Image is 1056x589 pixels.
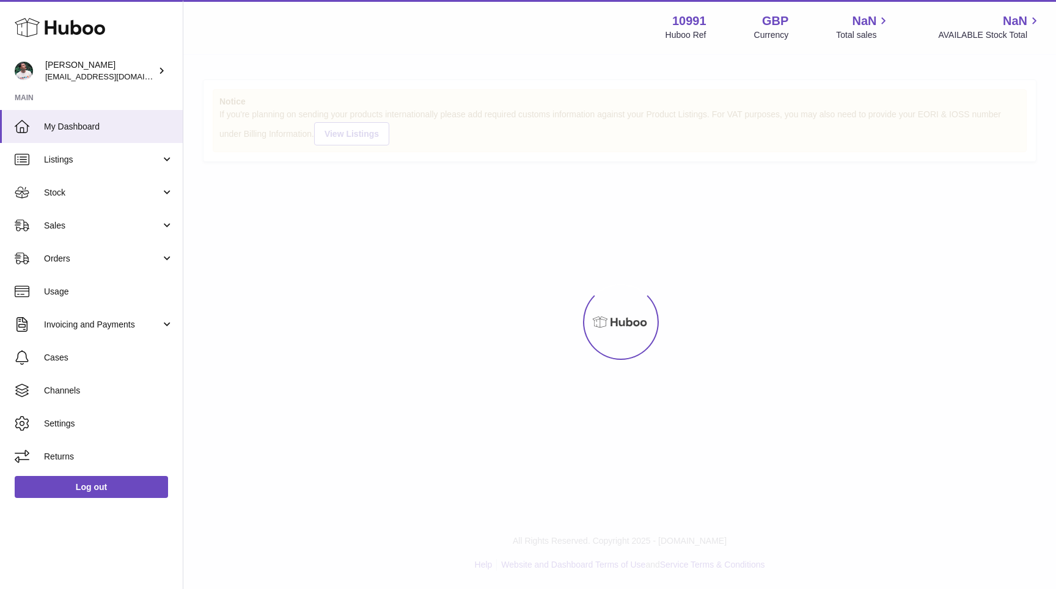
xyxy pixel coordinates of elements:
a: NaN AVAILABLE Stock Total [938,13,1041,41]
span: Listings [44,154,161,166]
span: Sales [44,220,161,232]
span: [EMAIL_ADDRESS][DOMAIN_NAME] [45,71,180,81]
a: NaN Total sales [836,13,890,41]
div: [PERSON_NAME] [45,59,155,82]
img: timshieff@gmail.com [15,62,33,80]
span: AVAILABLE Stock Total [938,29,1041,41]
span: Settings [44,418,174,430]
div: Currency [754,29,789,41]
strong: 10991 [672,13,706,29]
div: Huboo Ref [665,29,706,41]
span: Orders [44,253,161,265]
span: Stock [44,187,161,199]
span: Returns [44,451,174,463]
span: NaN [1003,13,1027,29]
a: Log out [15,476,168,498]
span: Total sales [836,29,890,41]
span: Cases [44,352,174,364]
strong: GBP [762,13,788,29]
span: Usage [44,286,174,298]
span: Channels [44,385,174,397]
span: Invoicing and Payments [44,319,161,331]
span: My Dashboard [44,121,174,133]
span: NaN [852,13,876,29]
